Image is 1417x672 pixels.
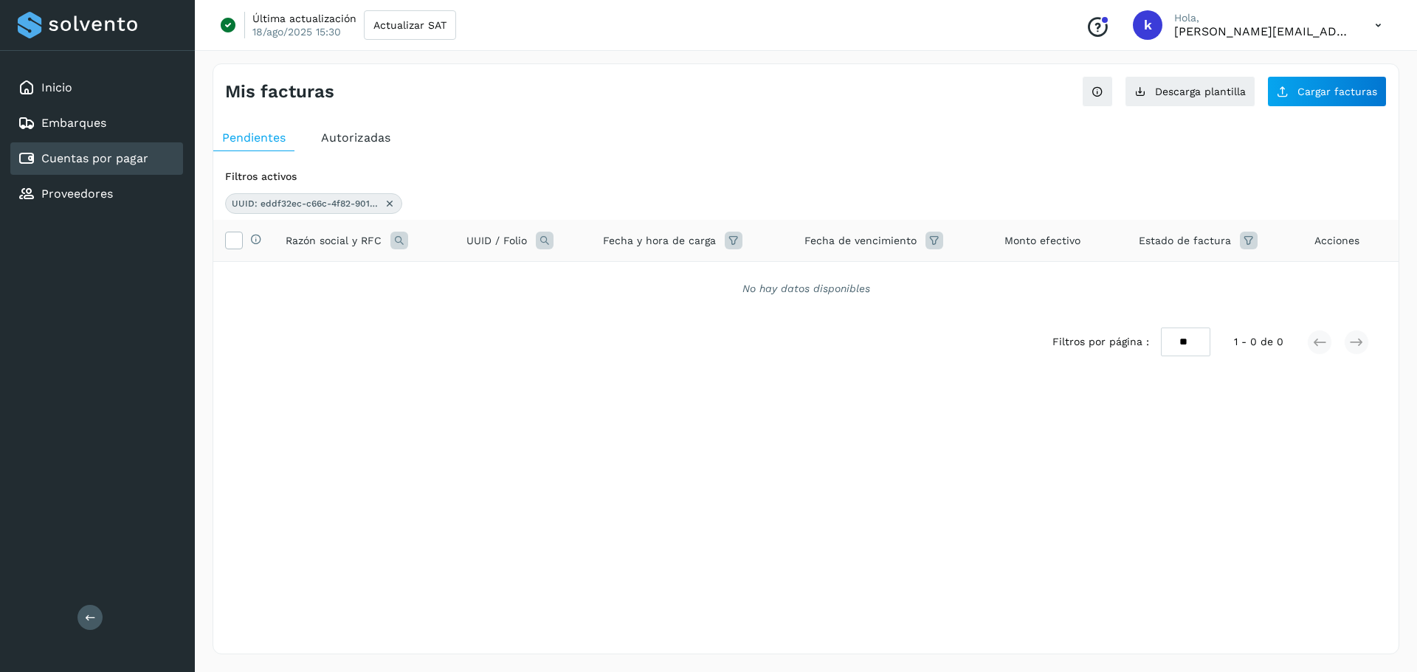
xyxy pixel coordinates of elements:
[225,193,402,214] div: UUID: eddf32ec-c66c-4f82-9010-17055a8613fa
[1004,233,1080,249] span: Monto efectivo
[1174,24,1351,38] p: karen.saucedo@53cargo.com
[10,142,183,175] div: Cuentas por pagar
[232,281,1379,297] div: No hay datos disponibles
[252,12,356,25] p: Última actualización
[1052,334,1149,350] span: Filtros por página :
[10,107,183,139] div: Embarques
[41,116,106,130] a: Embarques
[466,233,527,249] span: UUID / Folio
[1155,86,1246,97] span: Descarga plantilla
[804,233,917,249] span: Fecha de vencimiento
[252,25,341,38] p: 18/ago/2025 15:30
[1314,233,1359,249] span: Acciones
[603,233,716,249] span: Fecha y hora de carga
[10,178,183,210] div: Proveedores
[41,80,72,94] a: Inicio
[222,131,286,145] span: Pendientes
[1174,12,1351,24] p: Hola,
[41,187,113,201] a: Proveedores
[225,81,334,103] h4: Mis facturas
[41,151,148,165] a: Cuentas por pagar
[10,72,183,104] div: Inicio
[1234,334,1283,350] span: 1 - 0 de 0
[1267,76,1387,107] button: Cargar facturas
[232,197,379,210] span: UUID: eddf32ec-c66c-4f82-9010-17055a8613fa
[286,233,382,249] span: Razón social y RFC
[364,10,456,40] button: Actualizar SAT
[321,131,390,145] span: Autorizadas
[225,169,1387,184] div: Filtros activos
[373,20,447,30] span: Actualizar SAT
[1297,86,1377,97] span: Cargar facturas
[1125,76,1255,107] button: Descarga plantilla
[1139,233,1231,249] span: Estado de factura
